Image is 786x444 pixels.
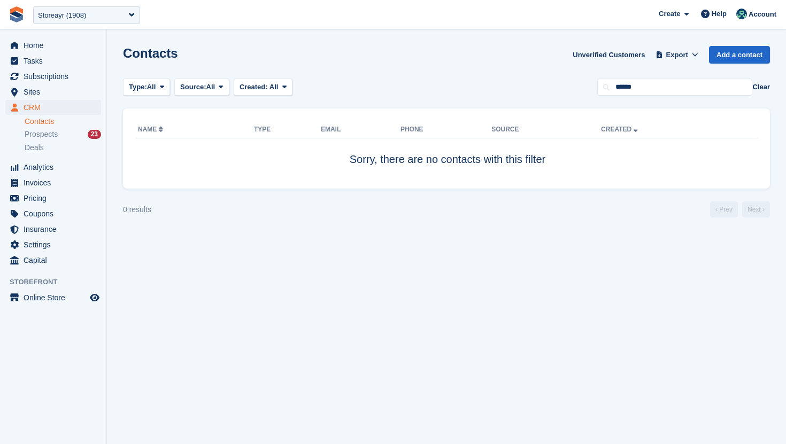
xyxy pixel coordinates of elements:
[5,38,101,53] a: menu
[24,38,88,53] span: Home
[206,82,215,92] span: All
[10,277,106,287] span: Storefront
[24,69,88,84] span: Subscriptions
[659,9,680,19] span: Create
[5,290,101,305] a: menu
[88,291,101,304] a: Preview store
[25,116,101,127] a: Contacts
[9,6,25,22] img: stora-icon-8386f47178a22dfd0bd8f6a31ec36ba5ce8667c1dd55bd0f319d3a0aa187defe.svg
[653,46,700,64] button: Export
[25,143,44,153] span: Deals
[24,53,88,68] span: Tasks
[240,83,268,91] span: Created:
[736,9,747,19] img: Jennifer Ofodile
[38,10,86,21] div: Storeayr (1908)
[5,160,101,175] a: menu
[752,82,770,92] button: Clear
[138,126,165,133] a: Name
[666,50,688,60] span: Export
[321,121,400,138] th: Email
[25,142,101,153] a: Deals
[712,9,727,19] span: Help
[24,160,88,175] span: Analytics
[709,46,770,64] a: Add a contact
[5,222,101,237] a: menu
[5,84,101,99] a: menu
[5,206,101,221] a: menu
[24,237,88,252] span: Settings
[5,175,101,190] a: menu
[742,201,770,217] a: Next
[491,121,601,138] th: Source
[147,82,156,92] span: All
[5,191,101,206] a: menu
[5,100,101,115] a: menu
[601,126,640,133] a: Created
[254,121,321,138] th: Type
[24,100,88,115] span: CRM
[24,290,88,305] span: Online Store
[24,253,88,268] span: Capital
[24,206,88,221] span: Coupons
[5,69,101,84] a: menu
[234,79,292,96] button: Created: All
[568,46,649,64] a: Unverified Customers
[123,204,151,215] div: 0 results
[24,84,88,99] span: Sites
[24,191,88,206] span: Pricing
[129,82,147,92] span: Type:
[269,83,279,91] span: All
[24,175,88,190] span: Invoices
[25,129,58,139] span: Prospects
[25,129,101,140] a: Prospects 23
[710,201,738,217] a: Previous
[180,82,206,92] span: Source:
[123,79,170,96] button: Type: All
[708,201,772,217] nav: Page
[350,153,545,165] span: Sorry, there are no contacts with this filter
[5,237,101,252] a: menu
[5,253,101,268] a: menu
[749,9,776,20] span: Account
[123,46,178,60] h1: Contacts
[5,53,101,68] a: menu
[88,130,101,139] div: 23
[174,79,229,96] button: Source: All
[400,121,491,138] th: Phone
[24,222,88,237] span: Insurance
